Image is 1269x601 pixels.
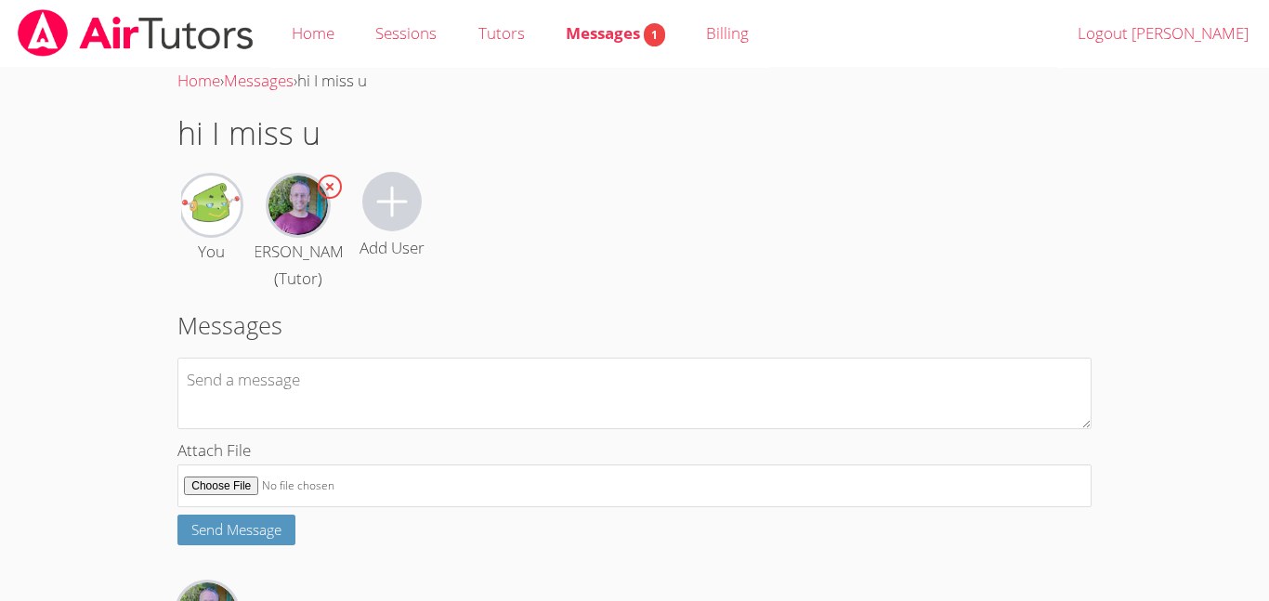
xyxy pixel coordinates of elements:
span: 1 [644,23,665,46]
div: Add User [360,235,425,262]
div: You [198,239,225,266]
img: airtutors_banner-c4298cdbf04f3fff15de1276eac7730deb9818008684d7c2e4769d2f7ddbe033.png [16,9,255,57]
h1: hi I miss u [177,110,1092,157]
img: Michael Kurtz [268,176,328,235]
a: Messages [224,70,294,91]
div: [PERSON_NAME] (Tutor) [240,239,357,293]
a: Home [177,70,220,91]
span: Attach File [177,439,251,461]
span: Messages [566,22,665,44]
div: › › [177,68,1092,95]
img: Fabian Gomez [181,176,241,235]
span: hi I miss u [297,70,367,91]
h2: Messages [177,307,1092,343]
button: Send Message [177,515,295,545]
input: Attach File [177,464,1092,508]
span: Send Message [191,520,281,539]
